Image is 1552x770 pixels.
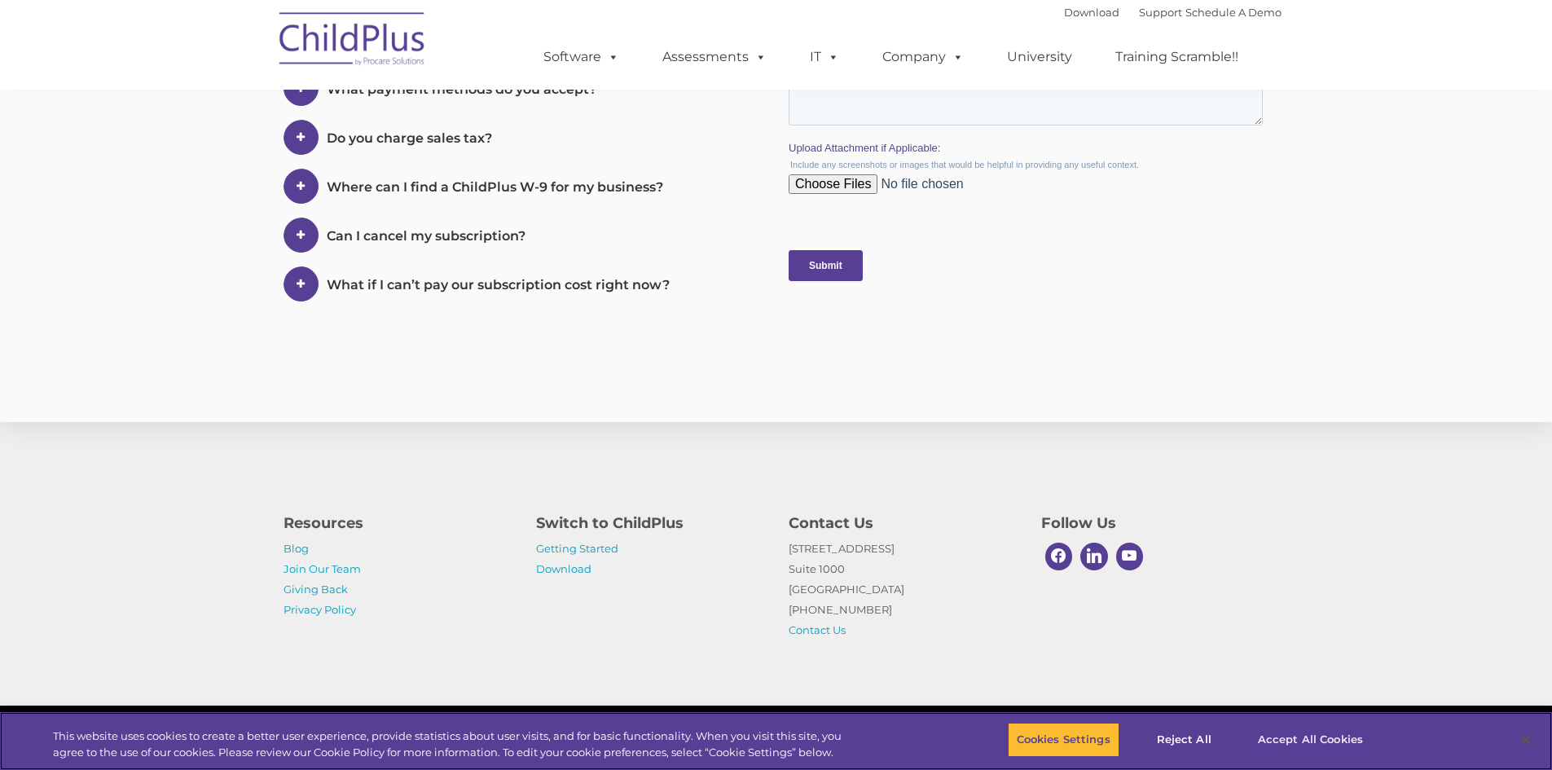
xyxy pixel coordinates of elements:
h4: Resources [284,512,512,535]
h4: Follow Us [1041,512,1269,535]
a: Training Scramble!! [1099,41,1255,73]
a: Schedule A Demo [1185,6,1282,19]
span: Phone number [240,174,310,187]
a: Support [1139,6,1182,19]
span: Where can I find a ChildPlus W-9 for my business? [327,179,663,195]
button: Close [1508,722,1544,758]
span: Do you charge sales tax? [327,130,492,146]
h4: Contact Us [789,512,1017,535]
button: Cookies Settings [1008,723,1119,757]
img: ChildPlus by Procare Solutions [271,1,434,82]
a: University [991,41,1088,73]
p: [STREET_ADDRESS] Suite 1000 [GEOGRAPHIC_DATA] [PHONE_NUMBER] [789,539,1017,640]
div: This website uses cookies to create a better user experience, provide statistics about user visit... [53,728,854,760]
h4: Switch to ChildPlus [536,512,764,535]
button: Accept All Cookies [1249,723,1372,757]
a: Assessments [646,41,783,73]
a: Youtube [1112,539,1148,574]
span: What if I can’t pay our subscription cost right now? [327,277,670,293]
a: IT [794,41,855,73]
a: Download [1064,6,1119,19]
a: Blog [284,542,309,555]
a: Giving Back [284,583,348,596]
a: Contact Us [789,623,846,636]
font: | [1064,6,1282,19]
a: Company [866,41,980,73]
button: Reject All [1133,723,1235,757]
a: Facebook [1041,539,1077,574]
a: Getting Started [536,542,618,555]
a: Linkedin [1076,539,1112,574]
span: Last name [240,108,290,120]
span: Can I cancel my subscription? [327,228,525,244]
a: Software [527,41,635,73]
a: Download [536,562,591,575]
a: Join Our Team [284,562,361,575]
a: Privacy Policy [284,603,356,616]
